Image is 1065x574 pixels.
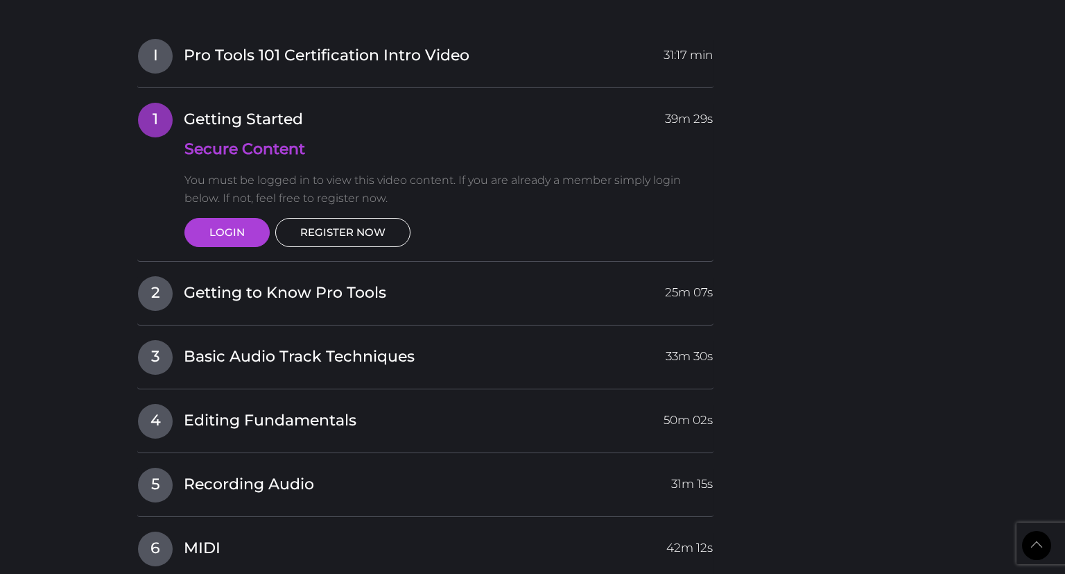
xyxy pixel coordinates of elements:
span: 6 [138,532,173,566]
span: 4 [138,404,173,439]
a: 1Getting Started39m 29s [137,102,713,131]
span: 50m 02s [664,404,713,429]
span: MIDI [184,538,220,559]
span: 5 [138,468,173,503]
span: Basic Audio Track Techniques [184,346,415,368]
span: 39m 29s [665,103,713,128]
span: 42m 12s [666,532,713,557]
span: 2 [138,276,173,311]
a: Back to Top [1022,531,1051,560]
span: I [138,39,173,74]
span: Recording Audio [184,474,314,496]
p: You must be logged in to view this video content. If you are already a member simply login below.... [184,171,713,207]
a: REGISTER NOW [275,218,410,247]
a: 2Getting to Know Pro Tools25m 07s [137,276,713,305]
a: 6MIDI42m 12s [137,531,713,560]
a: 4Editing Fundamentals50m 02s [137,403,713,432]
a: IPro Tools 101 Certification Intro Video31:17 min [137,38,713,67]
span: Pro Tools 101 Certification Intro Video [184,45,469,67]
span: Getting Started [184,109,303,130]
a: LOGIN [184,218,270,247]
span: 3 [138,340,173,375]
span: Getting to Know Pro Tools [184,282,386,304]
span: 31:17 min [664,39,713,64]
h4: Secure Content [184,139,713,160]
span: 1 [138,103,173,137]
span: 25m 07s [665,276,713,301]
span: Editing Fundamentals [184,410,356,432]
a: 3Basic Audio Track Techniques33m 30s [137,339,713,369]
span: 33m 30s [666,340,713,365]
a: 5Recording Audio31m 15s [137,467,713,496]
span: 31m 15s [671,468,713,493]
